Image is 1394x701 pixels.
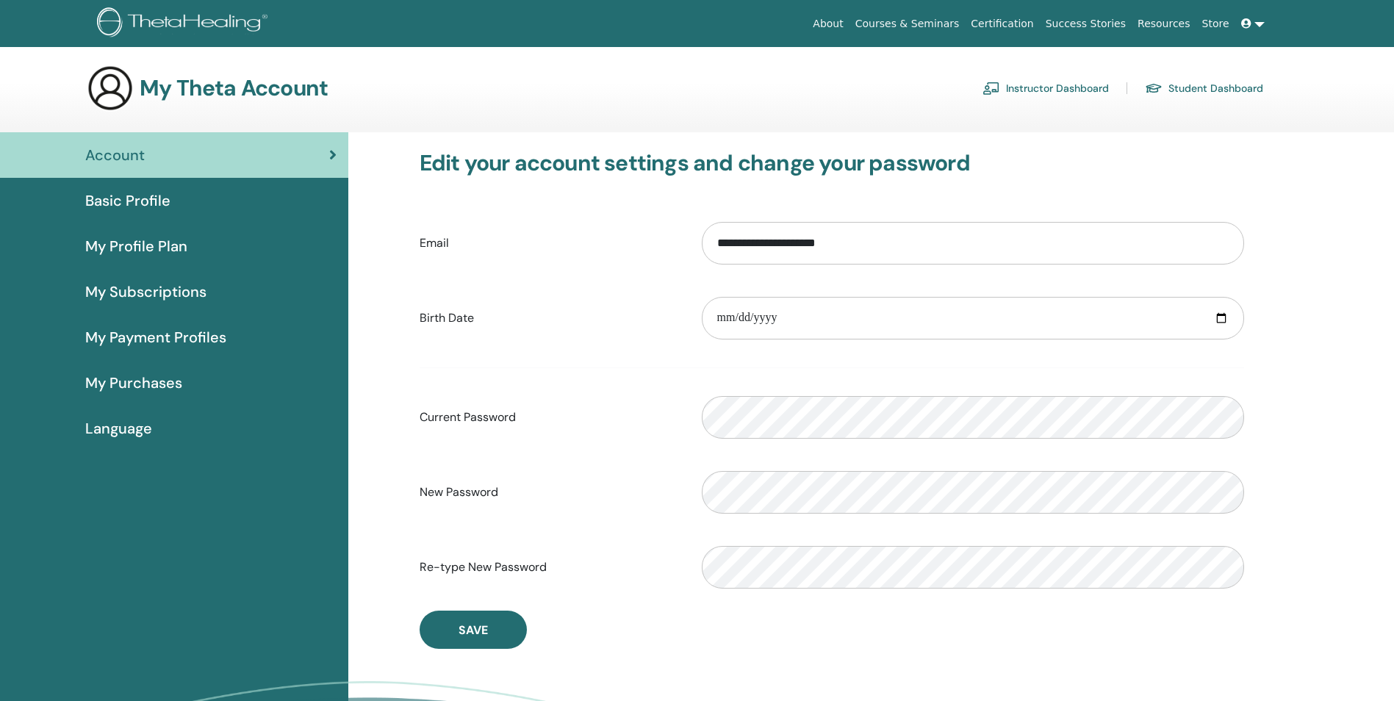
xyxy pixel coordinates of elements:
label: Birth Date [409,304,691,332]
a: Resources [1132,10,1196,37]
span: My Purchases [85,372,182,394]
a: Success Stories [1040,10,1132,37]
span: My Payment Profiles [85,326,226,348]
h3: Edit your account settings and change your password [420,150,1244,176]
label: Current Password [409,403,691,431]
h3: My Theta Account [140,75,328,101]
span: Account [85,144,145,166]
label: Email [409,229,691,257]
span: Save [459,622,488,638]
a: Student Dashboard [1145,76,1263,100]
a: Courses & Seminars [849,10,966,37]
img: logo.png [97,7,273,40]
img: graduation-cap.svg [1145,82,1163,95]
a: Certification [965,10,1039,37]
a: About [807,10,849,37]
label: Re-type New Password [409,553,691,581]
img: generic-user-icon.jpg [87,65,134,112]
label: New Password [409,478,691,506]
img: chalkboard-teacher.svg [982,82,1000,95]
a: Instructor Dashboard [982,76,1109,100]
span: My Subscriptions [85,281,206,303]
span: Basic Profile [85,190,170,212]
span: My Profile Plan [85,235,187,257]
span: Language [85,417,152,439]
a: Store [1196,10,1235,37]
button: Save [420,611,527,649]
